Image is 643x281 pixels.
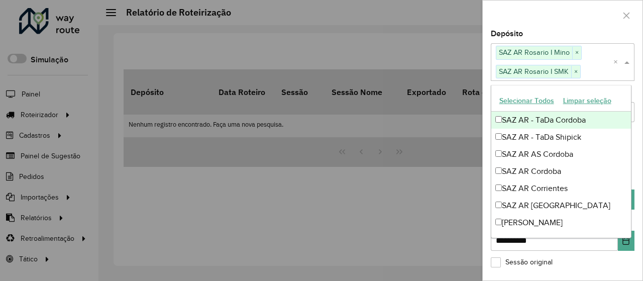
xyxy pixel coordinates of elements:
ng-dropdown-panel: Options list [491,85,632,238]
span: SAZ AR Rosario I SMK [496,65,571,77]
button: Selecionar Todos [495,93,559,109]
span: × [571,66,580,78]
div: SAZ AR AS Cordoba [491,146,631,163]
div: SAZ AR - TaDa Shipick [491,129,631,146]
span: × [572,47,581,59]
div: SAZ AR Mercado Central - MICROCENTRO [491,231,631,248]
div: SAZ AR Corrientes [491,180,631,197]
label: Depósito [491,28,523,40]
button: Limpar seleção [559,93,616,109]
button: Choose Date [618,231,634,251]
span: SAZ AR Rosario I Mino [496,46,572,58]
div: SAZ AR [GEOGRAPHIC_DATA] [491,197,631,214]
div: SAZ AR Cordoba [491,163,631,180]
div: [PERSON_NAME] [491,214,631,231]
div: SAZ AR - TaDa Cordoba [491,112,631,129]
span: Clear all [613,56,622,68]
label: Sessão original [491,257,553,267]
